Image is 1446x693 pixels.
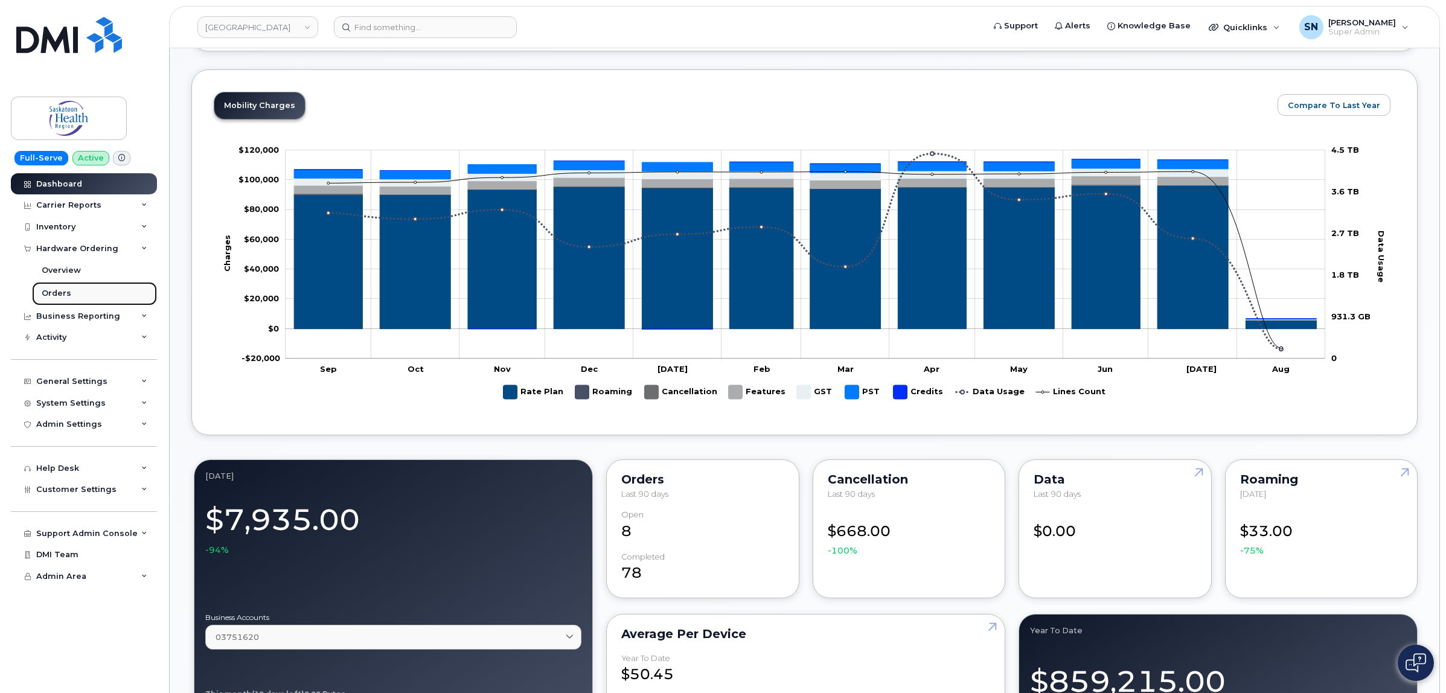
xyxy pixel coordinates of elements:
[238,145,279,155] g: $0
[985,14,1046,38] a: Support
[197,16,318,38] a: Saskatoon Health Region
[238,174,279,184] g: $0
[214,92,305,119] a: Mobility Charges
[1328,18,1396,27] span: [PERSON_NAME]
[222,145,1386,404] g: Chart
[295,168,1317,320] g: GST
[1240,510,1403,557] div: $33.00
[1331,145,1359,155] tspan: 4.5 TB
[645,380,717,404] g: Cancellation
[657,364,688,374] tspan: [DATE]
[205,496,581,556] div: $7,935.00
[581,364,598,374] tspan: Dec
[504,380,563,404] g: Rate Plan
[575,380,633,404] g: Roaming
[1331,311,1371,321] tspan: 931.3 GB
[1034,489,1081,499] span: Last 90 days
[244,293,279,303] g: $0
[1200,15,1288,39] div: Quicklinks
[205,544,229,556] span: -94%
[1004,20,1038,32] span: Support
[828,510,991,557] div: $668.00
[1304,20,1318,34] span: SN
[408,364,424,374] tspan: Oct
[1118,20,1191,32] span: Knowledge Base
[1240,489,1266,499] span: [DATE]
[1331,353,1337,363] tspan: 0
[1406,653,1426,672] img: Open chat
[837,364,854,374] tspan: Mar
[244,234,279,244] g: $0
[1034,474,1197,484] div: Data
[244,264,279,273] tspan: $40,000
[1288,100,1380,111] span: Compare To Last Year
[1036,380,1105,404] g: Lines Count
[205,471,581,481] div: August 2025
[753,364,770,374] tspan: Feb
[334,16,517,38] input: Find something...
[295,185,1317,329] g: Rate Plan
[1098,364,1113,374] tspan: Jun
[205,625,581,650] a: 03751620
[238,174,279,184] tspan: $100,000
[244,204,279,214] g: $0
[621,474,784,484] div: Orders
[621,510,644,519] div: Open
[621,552,665,561] div: completed
[1331,187,1359,196] tspan: 3.6 TB
[797,380,833,404] g: GST
[244,293,279,303] tspan: $20,000
[1331,228,1359,238] tspan: 2.7 TB
[729,380,785,404] g: Features
[1291,15,1417,39] div: Sabrina Nguyen
[268,323,279,333] tspan: $0
[1030,625,1406,635] div: Year to Date
[1240,474,1403,484] div: Roaming
[504,380,1105,404] g: Legend
[222,235,232,272] tspan: Charges
[956,380,1025,404] g: Data Usage
[828,474,991,484] div: Cancellation
[295,159,1317,319] g: PST
[1223,22,1267,32] span: Quicklinks
[244,264,279,273] g: $0
[1099,14,1199,38] a: Knowledge Base
[242,353,280,363] g: $0
[1377,230,1387,282] tspan: Data Usage
[845,380,881,404] g: PST
[244,204,279,214] tspan: $80,000
[621,654,670,663] div: Year to Date
[924,364,940,374] tspan: Apr
[894,380,944,404] g: Credits
[216,631,259,643] span: 03751620
[321,364,338,374] tspan: Sep
[1278,94,1390,116] button: Compare To Last Year
[1065,20,1090,32] span: Alerts
[1034,510,1197,541] div: $0.00
[494,364,511,374] tspan: Nov
[1010,364,1028,374] tspan: May
[621,629,990,639] div: Average per Device
[621,510,784,541] div: 8
[621,489,668,499] span: Last 90 days
[242,353,280,363] tspan: -$20,000
[295,176,1317,320] g: Features
[1328,27,1396,37] span: Super Admin
[244,234,279,244] tspan: $60,000
[1046,14,1099,38] a: Alerts
[1331,270,1359,279] tspan: 1.8 TB
[205,614,581,621] label: Business Accounts
[1240,544,1264,557] span: -75%
[621,654,990,685] div: $50.45
[828,544,857,557] span: -100%
[238,145,279,155] tspan: $120,000
[1186,364,1217,374] tspan: [DATE]
[828,489,875,499] span: Last 90 days
[1272,364,1290,374] tspan: Aug
[621,552,784,584] div: 78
